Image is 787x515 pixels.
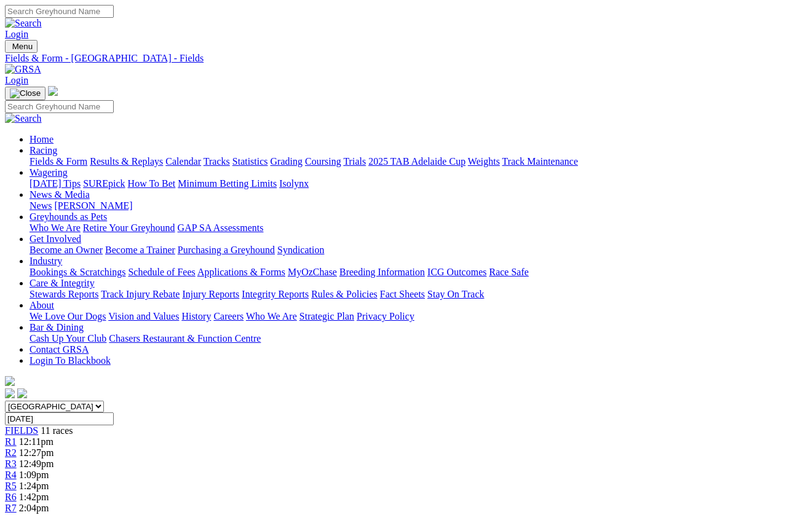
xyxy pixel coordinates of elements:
div: Get Involved [30,245,782,256]
a: ICG Outcomes [427,267,486,277]
a: Race Safe [489,267,528,277]
img: Search [5,18,42,29]
a: Who We Are [246,311,297,321]
a: R4 [5,470,17,480]
span: 1:09pm [19,470,49,480]
a: Weights [468,156,500,167]
a: Careers [213,311,243,321]
a: Bar & Dining [30,322,84,332]
a: Track Maintenance [502,156,578,167]
img: twitter.svg [17,388,27,398]
a: Rules & Policies [311,289,378,299]
a: Chasers Restaurant & Function Centre [109,333,261,344]
a: Isolynx [279,178,309,189]
div: Industry [30,267,782,278]
a: Login [5,75,28,85]
div: Wagering [30,178,782,189]
a: Vision and Values [108,311,179,321]
a: Calendar [165,156,201,167]
img: logo-grsa-white.png [48,86,58,96]
a: History [181,311,211,321]
a: MyOzChase [288,267,337,277]
span: 1:24pm [19,481,49,491]
a: Who We Are [30,222,81,233]
a: Wagering [30,167,68,178]
a: Purchasing a Greyhound [178,245,275,255]
a: Contact GRSA [30,344,89,355]
a: Stewards Reports [30,289,98,299]
a: Syndication [277,245,324,255]
a: Fact Sheets [380,289,425,299]
div: Care & Integrity [30,289,782,300]
a: Fields & Form - [GEOGRAPHIC_DATA] - Fields [5,53,782,64]
a: Coursing [305,156,341,167]
span: 11 races [41,425,73,436]
a: Home [30,134,53,144]
img: Search [5,113,42,124]
a: Breeding Information [339,267,425,277]
a: Minimum Betting Limits [178,178,277,189]
span: 12:27pm [19,447,54,458]
a: SUREpick [83,178,125,189]
input: Select date [5,412,114,425]
a: Results & Replays [90,156,163,167]
a: Injury Reports [182,289,239,299]
a: Track Injury Rebate [101,289,180,299]
a: Cash Up Your Club [30,333,106,344]
a: Integrity Reports [242,289,309,299]
a: Stay On Track [427,289,484,299]
a: Schedule of Fees [128,267,195,277]
input: Search [5,5,114,18]
a: Become an Owner [30,245,103,255]
a: [PERSON_NAME] [54,200,132,211]
a: R1 [5,436,17,447]
a: How To Bet [128,178,176,189]
span: 12:11pm [19,436,53,447]
a: Login To Blackbook [30,355,111,366]
a: News & Media [30,189,90,200]
div: Greyhounds as Pets [30,222,782,234]
a: About [30,300,54,310]
button: Toggle navigation [5,87,45,100]
div: Bar & Dining [30,333,782,344]
a: R3 [5,458,17,469]
a: Trials [343,156,366,167]
span: Menu [12,42,33,51]
input: Search [5,100,114,113]
a: Statistics [232,156,268,167]
a: Retire Your Greyhound [83,222,175,233]
div: About [30,311,782,322]
a: FIELDS [5,425,38,436]
a: Care & Integrity [30,278,95,288]
span: 2:04pm [19,503,49,513]
img: logo-grsa-white.png [5,376,15,386]
a: Become a Trainer [105,245,175,255]
a: Privacy Policy [357,311,414,321]
img: facebook.svg [5,388,15,398]
a: GAP SA Assessments [178,222,264,233]
a: News [30,200,52,211]
a: Strategic Plan [299,311,354,321]
a: Bookings & Scratchings [30,267,125,277]
a: Applications & Forms [197,267,285,277]
a: Grading [271,156,303,167]
a: R5 [5,481,17,491]
img: GRSA [5,64,41,75]
a: R2 [5,447,17,458]
a: [DATE] Tips [30,178,81,189]
a: R6 [5,492,17,502]
button: Toggle navigation [5,40,38,53]
a: Fields & Form [30,156,87,167]
span: 12:49pm [19,458,54,469]
a: Get Involved [30,234,81,244]
div: Racing [30,156,782,167]
a: Greyhounds as Pets [30,211,107,222]
span: R7 [5,503,17,513]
